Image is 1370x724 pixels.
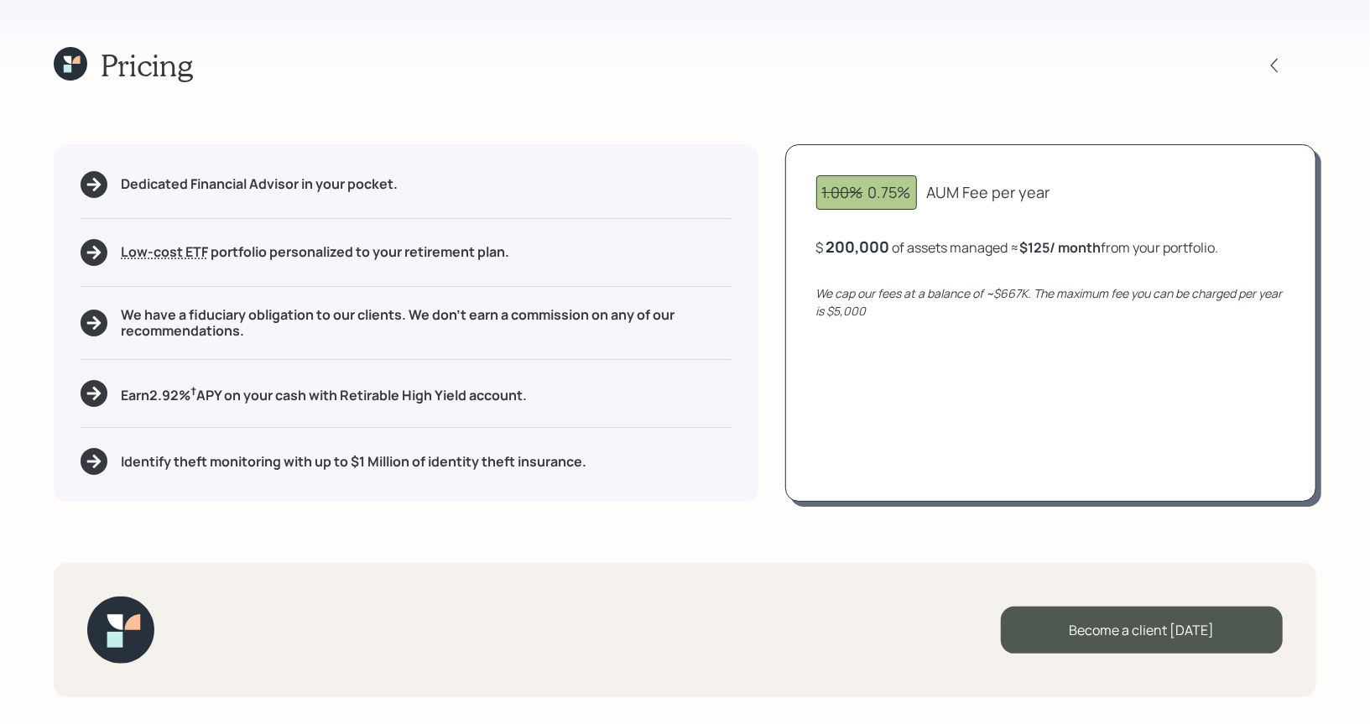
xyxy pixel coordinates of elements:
h5: Dedicated Financial Advisor in your pocket. [121,176,398,192]
h5: Identify theft monitoring with up to $1 Million of identity theft insurance. [121,454,586,470]
span: 1.00% [822,182,863,202]
h1: Pricing [101,47,193,83]
h5: Earn 2.92 % APY on your cash with Retirable High Yield account. [121,383,527,404]
h5: portfolio personalized to your retirement plan. [121,244,509,260]
div: AUM Fee per year [927,181,1050,204]
sup: † [190,383,196,398]
div: 200,000 [826,237,890,257]
div: Become a client [DATE] [1001,607,1283,654]
i: We cap our fees at a balance of ~$667K. The maximum fee you can be charged per year is $5,000 [816,285,1283,319]
iframe: Customer reviews powered by Trustpilot [175,581,388,707]
div: 0.75% [822,181,911,204]
h5: We have a fiduciary obligation to our clients. We don't earn a commission on any of our recommend... [121,307,732,339]
div: $ of assets managed ≈ from your portfolio . [816,237,1219,258]
b: $125 / month [1020,238,1102,257]
span: Low-cost ETF [121,242,208,261]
